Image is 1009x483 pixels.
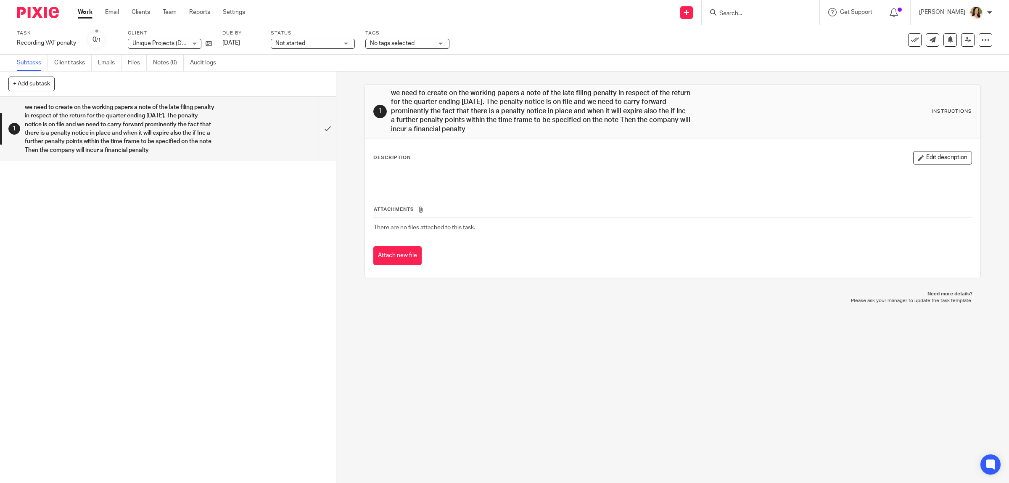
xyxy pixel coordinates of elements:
[840,9,872,15] span: Get Support
[98,55,122,71] a: Emails
[373,291,973,297] p: Need more details?
[373,154,411,161] p: Description
[17,55,48,71] a: Subtasks
[374,225,475,231] span: There are no files attached to this task.
[969,6,983,19] img: High%20Res%20Andrew%20Price%20Accountants_Poppy%20Jakes%20photography-1153.jpg
[128,55,147,71] a: Files
[373,105,387,118] div: 1
[919,8,965,16] p: [PERSON_NAME]
[391,89,690,134] h1: we need to create on the working papers a note of the late filing penalty in respect of the retur...
[373,297,973,304] p: Please ask your manager to update the task template.
[163,8,177,16] a: Team
[132,40,217,46] span: Unique Projects (Devon) Limited
[96,38,101,42] small: /1
[222,40,240,46] span: [DATE]
[373,246,422,265] button: Attach new file
[54,55,92,71] a: Client tasks
[370,40,415,46] span: No tags selected
[17,7,59,18] img: Pixie
[132,8,150,16] a: Clients
[365,30,449,37] label: Tags
[222,30,260,37] label: Due by
[223,8,245,16] a: Settings
[17,30,76,37] label: Task
[78,8,92,16] a: Work
[25,101,215,157] h1: we need to create on the working papers a note of the late filing penalty in respect of the retur...
[92,35,101,45] div: 0
[718,10,794,18] input: Search
[271,30,355,37] label: Status
[128,30,212,37] label: Client
[932,108,972,115] div: Instructions
[374,207,414,212] span: Attachments
[8,123,20,135] div: 1
[17,39,76,47] div: Recording VAT penalty
[913,151,972,165] button: Edit description
[275,40,305,46] span: Not started
[105,8,119,16] a: Email
[190,55,222,71] a: Audit logs
[189,8,210,16] a: Reports
[153,55,184,71] a: Notes (0)
[8,77,55,91] button: + Add subtask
